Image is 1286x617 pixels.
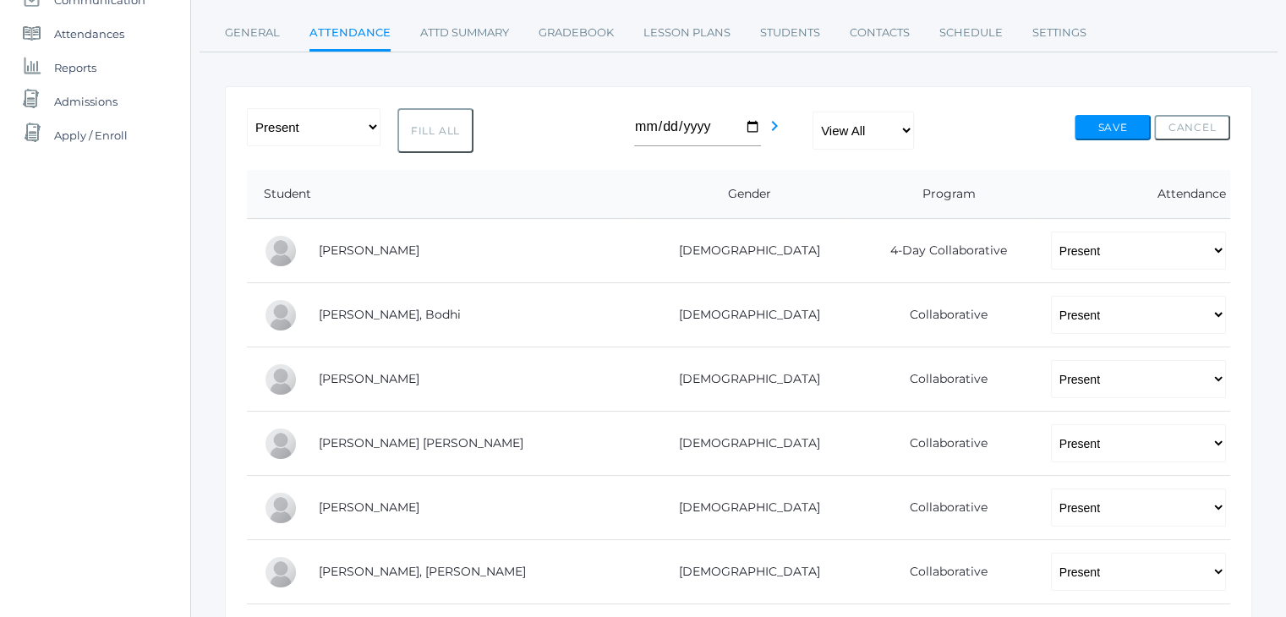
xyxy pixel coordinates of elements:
td: [DEMOGRAPHIC_DATA] [635,347,851,412]
td: Collaborative [851,412,1033,476]
i: chevron_right [764,116,785,136]
div: Charles Fox [264,363,298,396]
span: Apply / Enroll [54,118,128,152]
a: chevron_right [764,123,785,139]
a: [PERSON_NAME], Bodhi [319,307,461,322]
button: Save [1075,115,1151,140]
a: Attd Summary [420,16,509,50]
a: Schedule [939,16,1003,50]
button: Cancel [1154,115,1230,140]
span: Admissions [54,85,118,118]
span: Reports [54,51,96,85]
td: [DEMOGRAPHIC_DATA] [635,219,851,283]
td: Collaborative [851,540,1033,604]
a: [PERSON_NAME] [319,500,419,515]
th: Gender [635,170,851,219]
th: Program [851,170,1033,219]
th: Student [247,170,635,219]
a: [PERSON_NAME] [319,371,419,386]
td: Collaborative [851,476,1033,540]
a: [PERSON_NAME], [PERSON_NAME] [319,564,526,579]
div: Maia Canan [264,234,298,268]
span: Attendances [54,17,124,51]
a: Contacts [850,16,910,50]
div: William Hamilton [264,491,298,525]
td: Collaborative [851,283,1033,347]
a: [PERSON_NAME] [PERSON_NAME] [319,435,523,450]
a: Students [760,16,820,50]
th: Attendance [1034,170,1230,219]
a: [PERSON_NAME] [319,243,419,258]
button: Fill All [397,108,473,153]
td: [DEMOGRAPHIC_DATA] [635,476,851,540]
td: [DEMOGRAPHIC_DATA] [635,412,851,476]
td: Collaborative [851,347,1033,412]
a: General [225,16,280,50]
a: Gradebook [539,16,614,50]
a: Lesson Plans [643,16,731,50]
a: Attendance [309,16,391,52]
div: Bodhi Dreher [264,298,298,332]
td: [DEMOGRAPHIC_DATA] [635,540,851,604]
div: Stone Haynes [264,555,298,589]
a: Settings [1032,16,1086,50]
div: Annie Grace Gregg [264,427,298,461]
td: 4-Day Collaborative [851,219,1033,283]
td: [DEMOGRAPHIC_DATA] [635,283,851,347]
